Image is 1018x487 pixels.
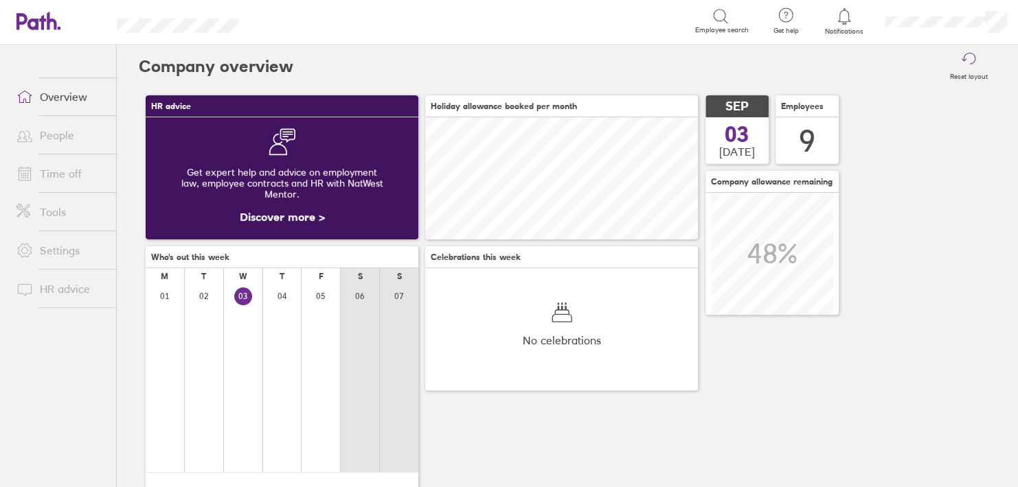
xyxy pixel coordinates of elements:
span: Employees [781,102,824,111]
div: Search [275,14,310,27]
a: HR advice [5,275,116,302]
span: Celebrations this week [431,252,521,262]
h2: Company overview [139,45,293,88]
div: T [280,272,284,281]
div: Get expert help and advice on employment law, employee contracts and HR with NatWest Mentor. [157,156,407,211]
div: T [201,272,206,281]
a: Overview [5,83,116,110]
span: SEP [725,99,749,114]
span: [DATE] [719,145,755,158]
a: Notifications [822,7,867,36]
a: Time off [5,160,116,187]
span: No celebrations [523,334,601,346]
div: 9 [799,123,815,158]
span: Who's out this week [151,252,229,262]
span: Get help [764,27,808,35]
span: Company allowance remaining [711,177,833,187]
div: W [239,272,247,281]
span: Employee search [695,26,749,34]
div: M [161,272,168,281]
a: People [5,121,116,149]
a: Discover more > [240,210,325,224]
span: HR advice [151,102,191,111]
button: Reset layout [942,45,996,88]
a: Settings [5,237,116,264]
div: S [397,272,402,281]
a: Tools [5,198,116,226]
span: 03 [725,123,749,145]
label: Reset layout [942,69,996,81]
span: Holiday allowance booked per month [431,102,577,111]
div: F [319,272,324,281]
div: S [358,272,363,281]
span: Notifications [822,27,867,36]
